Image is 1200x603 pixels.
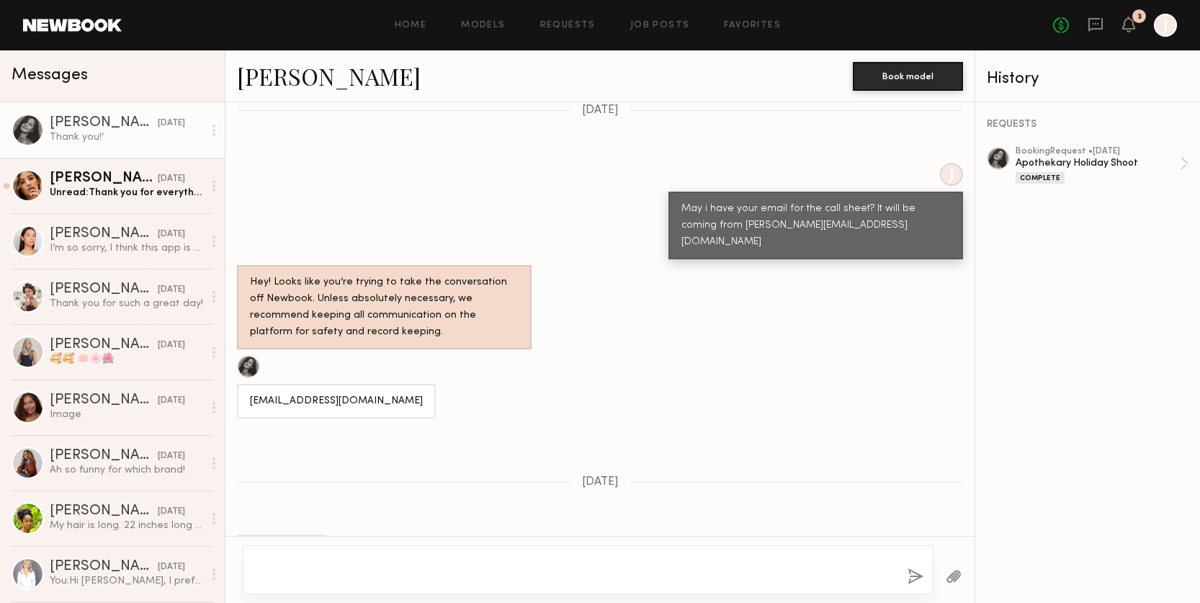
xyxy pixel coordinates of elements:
[158,560,185,574] div: [DATE]
[50,352,203,366] div: 🥰🥰 🪷🌸🌺
[12,67,88,84] span: Messages
[50,241,203,255] div: I’m so sorry, I think this app is glitching or something - I never saw this message! Thank you so...
[461,21,505,30] a: Models
[50,116,158,130] div: [PERSON_NAME]
[158,394,185,408] div: [DATE]
[50,130,203,144] div: Thank you!’
[50,408,203,421] div: Image
[681,201,950,251] div: May i have your email for the call sheet? It will be coming from [PERSON_NAME][EMAIL_ADDRESS][DOM...
[250,393,423,410] div: [EMAIL_ADDRESS][DOMAIN_NAME]
[50,393,158,408] div: [PERSON_NAME]
[582,476,619,488] span: [DATE]
[1016,147,1180,156] div: booking Request • [DATE]
[50,227,158,241] div: [PERSON_NAME]
[50,504,158,519] div: [PERSON_NAME]
[50,463,203,477] div: Ah so funny for which brand!
[50,560,158,574] div: [PERSON_NAME]
[50,574,203,588] div: You: Hi [PERSON_NAME], I prefer to just book on here so went with someone else. Thank you so much...
[1016,147,1188,184] a: bookingRequest •[DATE]Apothekary Holiday ShootComplete
[987,120,1188,130] div: REQUESTS
[158,450,185,463] div: [DATE]
[987,71,1188,87] div: History
[158,117,185,130] div: [DATE]
[50,186,203,200] div: Unread: Thank you for everything! A fun chill day.
[853,69,963,81] a: Book model
[724,21,781,30] a: Favorites
[1016,172,1065,184] div: Complete
[582,104,619,117] span: [DATE]
[540,21,596,30] a: Requests
[158,228,185,241] div: [DATE]
[158,172,185,186] div: [DATE]
[853,62,963,91] button: Book model
[50,171,158,186] div: [PERSON_NAME]
[1016,156,1180,170] div: Apothekary Holiday Shoot
[395,21,427,30] a: Home
[50,519,203,532] div: My hair is long. 22 inches long actually.
[1154,14,1177,37] a: J
[158,283,185,297] div: [DATE]
[50,282,158,297] div: [PERSON_NAME]
[50,449,158,463] div: [PERSON_NAME]
[50,297,203,311] div: Thank you for such a great day!
[50,338,158,352] div: [PERSON_NAME]
[250,274,519,341] div: Hey! Looks like you’re trying to take the conversation off Newbook. Unless absolutely necessary, ...
[237,61,421,91] a: [PERSON_NAME]
[1137,13,1142,21] div: 3
[158,339,185,352] div: [DATE]
[630,21,690,30] a: Job Posts
[158,505,185,519] div: [DATE]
